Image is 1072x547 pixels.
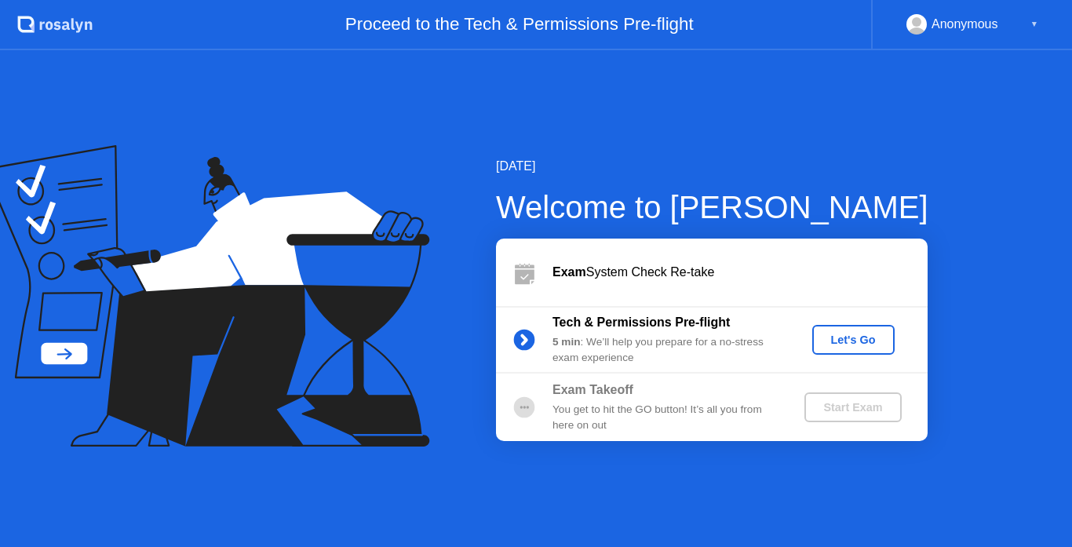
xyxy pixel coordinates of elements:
[552,402,778,434] div: You get to hit the GO button! It’s all you from here on out
[496,157,928,176] div: [DATE]
[552,336,581,348] b: 5 min
[804,392,901,422] button: Start Exam
[552,265,586,279] b: Exam
[1030,14,1038,35] div: ▼
[552,315,730,329] b: Tech & Permissions Pre-flight
[812,325,895,355] button: Let's Go
[552,334,778,366] div: : We’ll help you prepare for a no-stress exam experience
[811,401,895,414] div: Start Exam
[552,263,928,282] div: System Check Re-take
[552,383,633,396] b: Exam Takeoff
[932,14,998,35] div: Anonymous
[819,334,888,346] div: Let's Go
[496,184,928,231] div: Welcome to [PERSON_NAME]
